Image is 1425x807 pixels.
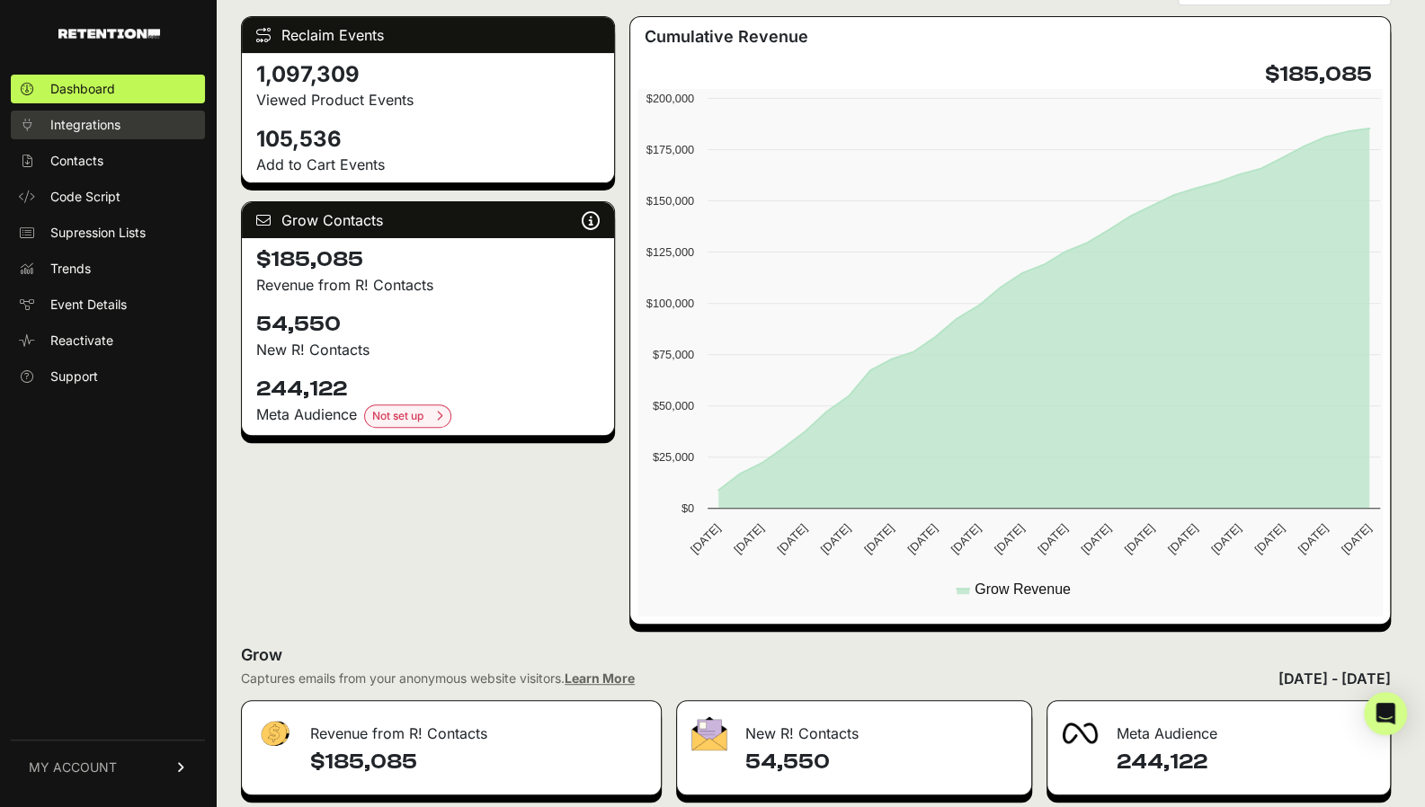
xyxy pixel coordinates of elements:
text: [DATE] [1164,521,1199,556]
text: $0 [681,501,693,515]
span: Trends [50,260,91,278]
text: $100,000 [646,297,693,310]
h4: 244,122 [1116,748,1376,776]
span: Dashboard [50,80,115,98]
span: Integrations [50,116,120,134]
span: Event Details [50,296,127,314]
text: [DATE] [688,521,723,556]
text: $25,000 [652,450,693,464]
text: $175,000 [646,143,693,156]
span: Contacts [50,152,103,170]
h4: $185,085 [1265,60,1372,89]
h4: 54,550 [745,748,1018,776]
text: $200,000 [646,92,693,105]
img: fa-meta-2f981b61bb99beabf952f7030308934f19ce035c18b003e963880cc3fabeebb7.png [1062,723,1098,744]
a: Trends [11,254,205,283]
p: Add to Cart Events [256,154,600,175]
span: Supression Lists [50,224,146,242]
h4: 105,536 [256,125,600,154]
text: [DATE] [861,521,896,556]
span: MY ACCOUNT [29,758,117,776]
a: Support [11,362,205,391]
p: Viewed Product Events [256,89,600,111]
text: [DATE] [991,521,1026,556]
text: $125,000 [646,245,693,259]
h4: $185,085 [256,245,600,274]
text: [DATE] [731,521,766,556]
h4: $185,085 [310,748,646,776]
h4: 244,122 [256,375,600,403]
text: [DATE] [948,521,983,556]
span: Support [50,368,98,386]
p: Revenue from R! Contacts [256,274,600,296]
text: [DATE] [1121,521,1156,556]
text: [DATE] [904,521,940,556]
div: Captures emails from your anonymous website visitors. [241,670,635,687]
div: Reclaim Events [242,17,614,53]
div: Open Intercom Messenger [1364,692,1407,735]
text: [DATE] [1035,521,1070,556]
text: [DATE] [1208,521,1243,556]
text: [DATE] [1338,521,1373,556]
p: New R! Contacts [256,339,600,360]
div: Revenue from R! Contacts [242,701,661,755]
h4: 1,097,309 [256,60,600,89]
a: Contacts [11,146,205,175]
a: Learn More [565,670,635,686]
text: Grow Revenue [975,581,1071,597]
a: Integrations [11,111,205,139]
a: Dashboard [11,75,205,103]
a: Supression Lists [11,218,205,247]
div: Grow Contacts [242,202,614,238]
div: New R! Contacts [677,701,1032,755]
div: Meta Audience [1047,701,1390,755]
div: Meta Audience [256,403,600,428]
a: Event Details [11,290,205,319]
h4: 54,550 [256,310,600,339]
img: fa-envelope-19ae18322b30453b285274b1b8af3d052b27d846a4fbe8435d1a52b978f639a2.png [691,716,727,750]
a: Code Script [11,182,205,211]
text: [DATE] [817,521,852,556]
a: Reactivate [11,326,205,355]
text: $50,000 [652,399,693,412]
text: [DATE] [1078,521,1113,556]
h3: Cumulative Revenue [645,24,808,49]
span: Code Script [50,188,120,206]
img: fa-dollar-13500eef13a19c4ab2b9ed9ad552e47b0d9fc28b02b83b90ba0e00f96d6372e9.png [256,716,292,751]
span: Reactivate [50,332,113,350]
div: [DATE] - [DATE] [1278,668,1391,689]
h2: Grow [241,643,1391,668]
text: [DATE] [1295,521,1330,556]
text: $75,000 [652,348,693,361]
text: $150,000 [646,194,693,208]
text: [DATE] [774,521,809,556]
img: Retention.com [58,29,160,39]
a: MY ACCOUNT [11,740,205,794]
text: [DATE] [1251,521,1287,556]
